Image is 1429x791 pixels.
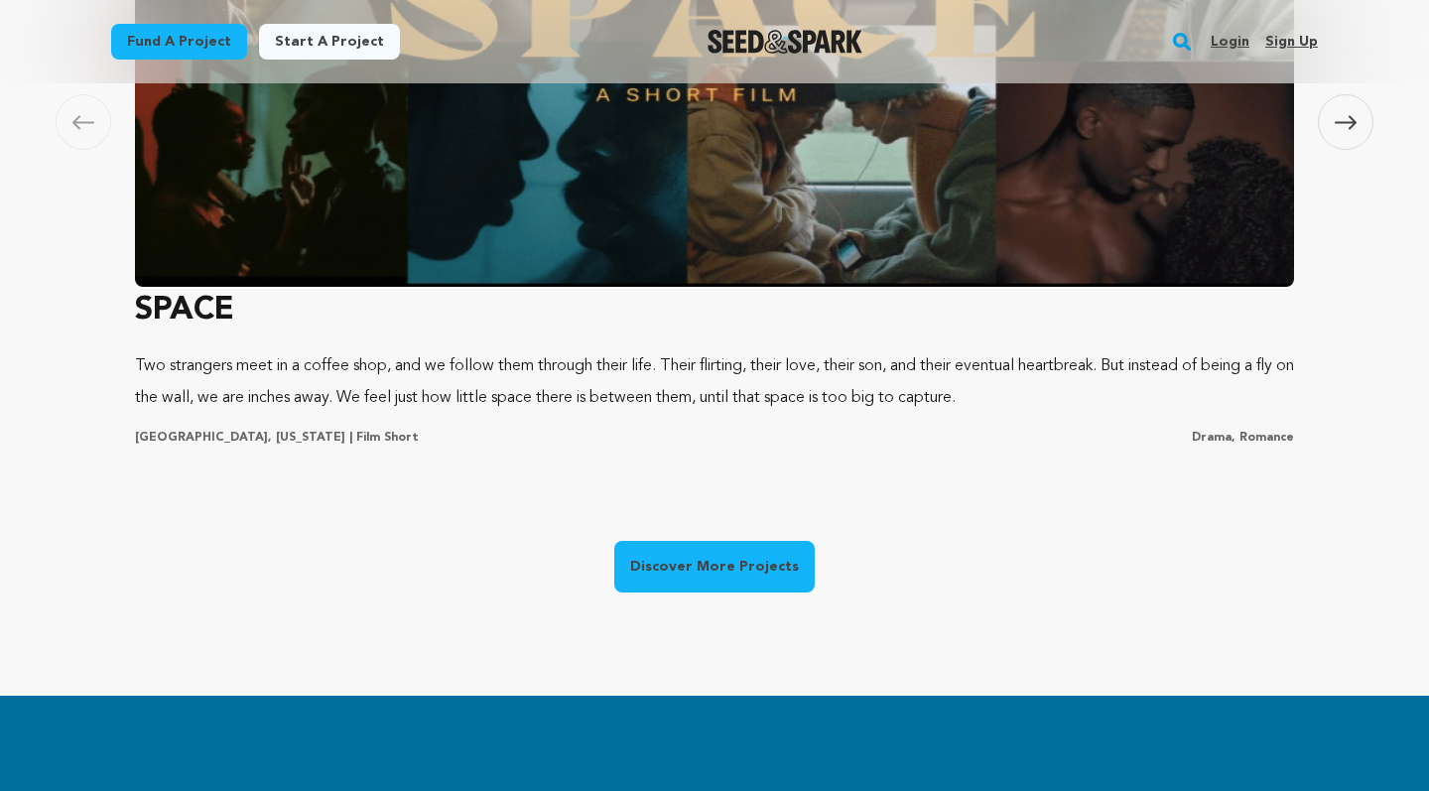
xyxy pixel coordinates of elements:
a: Discover More Projects [614,541,815,593]
h3: SPACE [135,287,1294,334]
a: Seed&Spark Homepage [708,30,863,54]
a: Start a project [259,24,400,60]
span: Film Short [356,432,419,444]
a: Fund a project [111,24,247,60]
a: Login [1211,26,1249,58]
p: Drama, Romance [1192,430,1294,446]
p: Two strangers meet in a coffee shop, and we follow them through their life. Their flirting, their... [135,350,1294,414]
a: Sign up [1265,26,1318,58]
img: Seed&Spark Logo Dark Mode [708,30,863,54]
span: [GEOGRAPHIC_DATA], [US_STATE] | [135,432,352,444]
